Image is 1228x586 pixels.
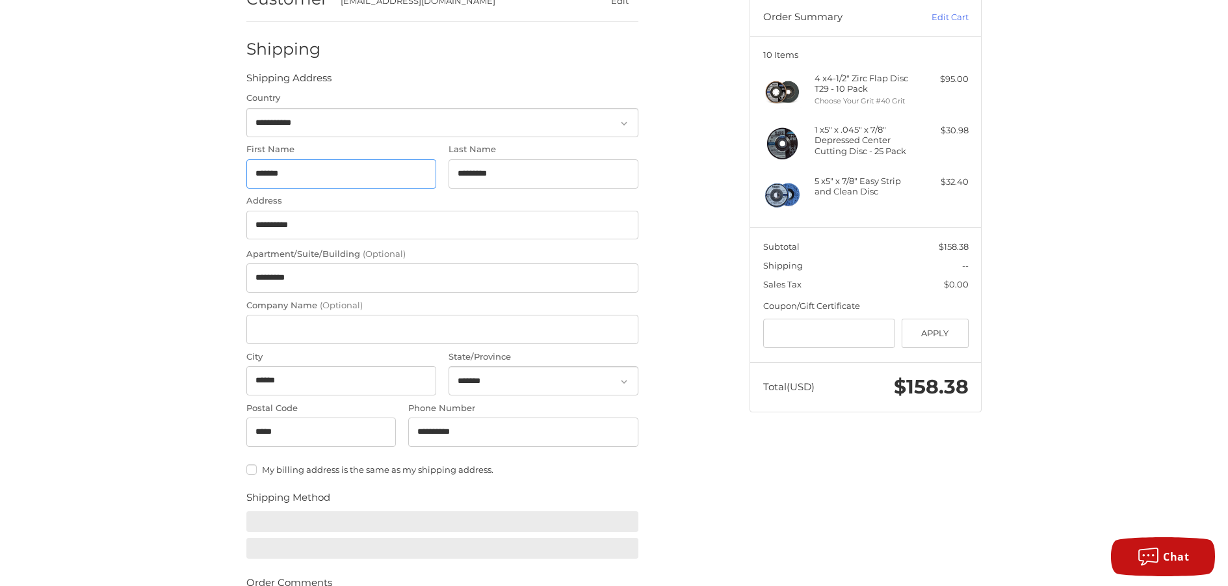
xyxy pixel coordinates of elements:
[902,319,969,348] button: Apply
[894,375,969,399] span: $158.38
[246,92,638,105] label: Country
[246,464,638,475] label: My billing address is the same as my shipping address.
[1111,537,1215,576] button: Chat
[320,300,363,310] small: (Optional)
[917,73,969,86] div: $95.00
[408,402,638,415] label: Phone Number
[246,402,396,415] label: Postal Code
[939,241,969,252] span: $158.38
[246,194,638,207] label: Address
[917,124,969,137] div: $30.98
[246,143,436,156] label: First Name
[944,279,969,289] span: $0.00
[449,143,638,156] label: Last Name
[246,248,638,261] label: Apartment/Suite/Building
[449,351,638,364] label: State/Province
[815,176,914,197] h4: 5 x 5" x 7/8" Easy Strip and Clean Disc
[1163,550,1189,564] span: Chat
[815,73,914,94] h4: 4 x 4-1/2" Zirc Flap Disc T29 - 10 Pack
[763,260,803,271] span: Shipping
[246,39,322,59] h2: Shipping
[246,351,436,364] label: City
[763,380,815,393] span: Total (USD)
[763,241,800,252] span: Subtotal
[903,11,969,24] a: Edit Cart
[763,319,896,348] input: Gift Certificate or Coupon Code
[917,176,969,189] div: $32.40
[763,279,802,289] span: Sales Tax
[363,248,406,259] small: (Optional)
[246,299,638,312] label: Company Name
[246,490,330,511] legend: Shipping Method
[246,71,332,92] legend: Shipping Address
[962,260,969,271] span: --
[763,49,969,60] h3: 10 Items
[815,124,914,156] h4: 1 x 5" x .045" x 7/8" Depressed Center Cutting Disc - 25 Pack
[763,300,969,313] div: Coupon/Gift Certificate
[815,96,914,107] li: Choose Your Grit #40 Grit
[763,11,903,24] h3: Order Summary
